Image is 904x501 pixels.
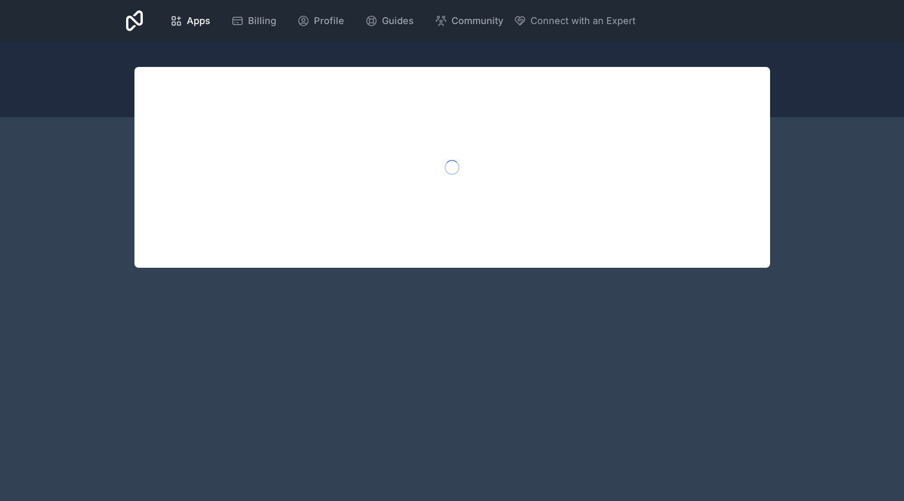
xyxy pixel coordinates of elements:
span: Community [451,14,503,28]
span: Billing [248,14,276,28]
a: Guides [357,9,422,32]
a: Apps [162,9,219,32]
span: Connect with an Expert [530,14,636,28]
a: Community [426,9,512,32]
button: Connect with an Expert [514,14,636,28]
a: Billing [223,9,285,32]
span: Profile [314,14,344,28]
span: Apps [187,14,210,28]
a: Profile [289,9,353,32]
span: Guides [382,14,414,28]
